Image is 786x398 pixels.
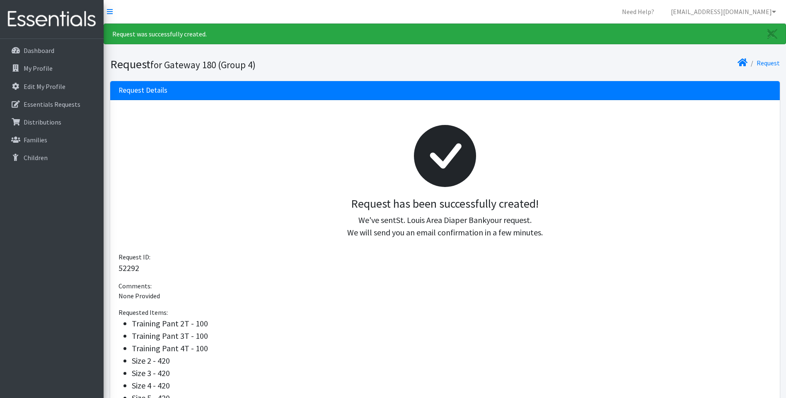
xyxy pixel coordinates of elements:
span: Request ID: [119,253,150,261]
li: Training Pant 3T - 100 [132,330,771,342]
a: Need Help? [615,3,661,20]
p: 52292 [119,262,771,274]
li: Size 2 - 420 [132,355,771,367]
p: Children [24,153,48,162]
p: Edit My Profile [24,82,65,91]
a: Essentials Requests [3,96,100,113]
p: Essentials Requests [24,100,80,108]
a: Families [3,132,100,148]
a: Request [757,59,780,67]
h1: Request [110,57,442,72]
li: Size 4 - 420 [132,379,771,392]
a: Distributions [3,114,100,130]
span: Comments: [119,282,152,290]
p: Dashboard [24,46,54,55]
p: We've sent your request. We will send you an email confirmation in a few minutes. [125,214,765,239]
h3: Request has been successfully created! [125,197,765,211]
a: [EMAIL_ADDRESS][DOMAIN_NAME] [664,3,783,20]
div: Request was successfully created. [104,24,786,44]
a: Children [3,149,100,166]
p: My Profile [24,64,53,72]
p: Distributions [24,118,61,126]
span: None Provided [119,292,160,300]
p: Families [24,136,47,144]
small: for Gateway 180 (Group 4) [150,59,256,71]
li: Size 3 - 420 [132,367,771,379]
a: Close [759,24,786,44]
span: St. Louis Area Diaper Bank [396,215,486,225]
img: HumanEssentials [3,5,100,33]
h3: Request Details [119,86,167,95]
span: Requested Items: [119,308,168,316]
li: Training Pant 2T - 100 [132,317,771,330]
li: Training Pant 4T - 100 [132,342,771,355]
a: Dashboard [3,42,100,59]
a: Edit My Profile [3,78,100,95]
a: My Profile [3,60,100,77]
